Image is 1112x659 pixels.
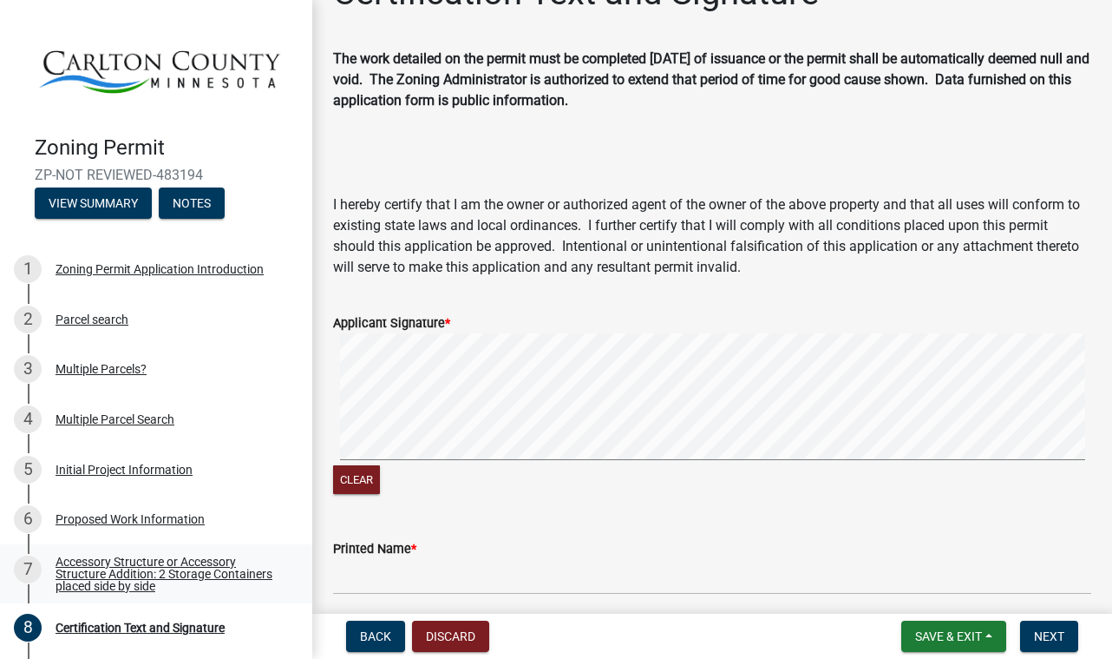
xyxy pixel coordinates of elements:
div: 5 [14,456,42,484]
button: Save & Exit [901,621,1006,652]
span: Back [360,629,391,643]
label: Applicant Signature [333,318,450,330]
span: ZP-NOT REVIEWED-483194 [35,167,278,183]
div: Proposed Work Information [56,513,205,525]
h4: Zoning Permit [35,135,298,161]
button: Next [1020,621,1078,652]
span: Save & Exit [915,629,982,643]
div: 4 [14,405,42,433]
div: Accessory Structure or Accessory Structure Addition: 2 Storage Containers placed side by side [56,556,285,592]
button: Clear [333,465,380,494]
div: 7 [14,556,42,583]
img: Carlton County, Minnesota [35,18,285,117]
div: 1 [14,255,42,283]
span: Next [1034,629,1064,643]
div: Multiple Parcels? [56,363,147,375]
wm-modal-confirm: Summary [35,198,152,212]
div: Zoning Permit Application Introduction [56,263,264,275]
button: View Summary [35,188,152,219]
div: Parcel search [56,313,128,326]
button: Discard [412,621,489,652]
div: 6 [14,505,42,533]
div: 2 [14,306,42,333]
div: Multiple Parcel Search [56,413,174,425]
button: Notes [159,188,225,219]
p: I hereby certify that I am the owner or authorized agent of the owner of the above property and t... [333,194,1091,278]
div: 8 [14,614,42,642]
label: Printed Name [333,544,416,556]
button: Back [346,621,405,652]
div: 3 [14,355,42,383]
div: Certification Text and Signature [56,622,225,634]
div: Initial Project Information [56,464,193,476]
wm-modal-confirm: Notes [159,198,225,212]
strong: The work detailed on the permit must be completed [DATE] of issuance or the permit shall be autom... [333,50,1089,109]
